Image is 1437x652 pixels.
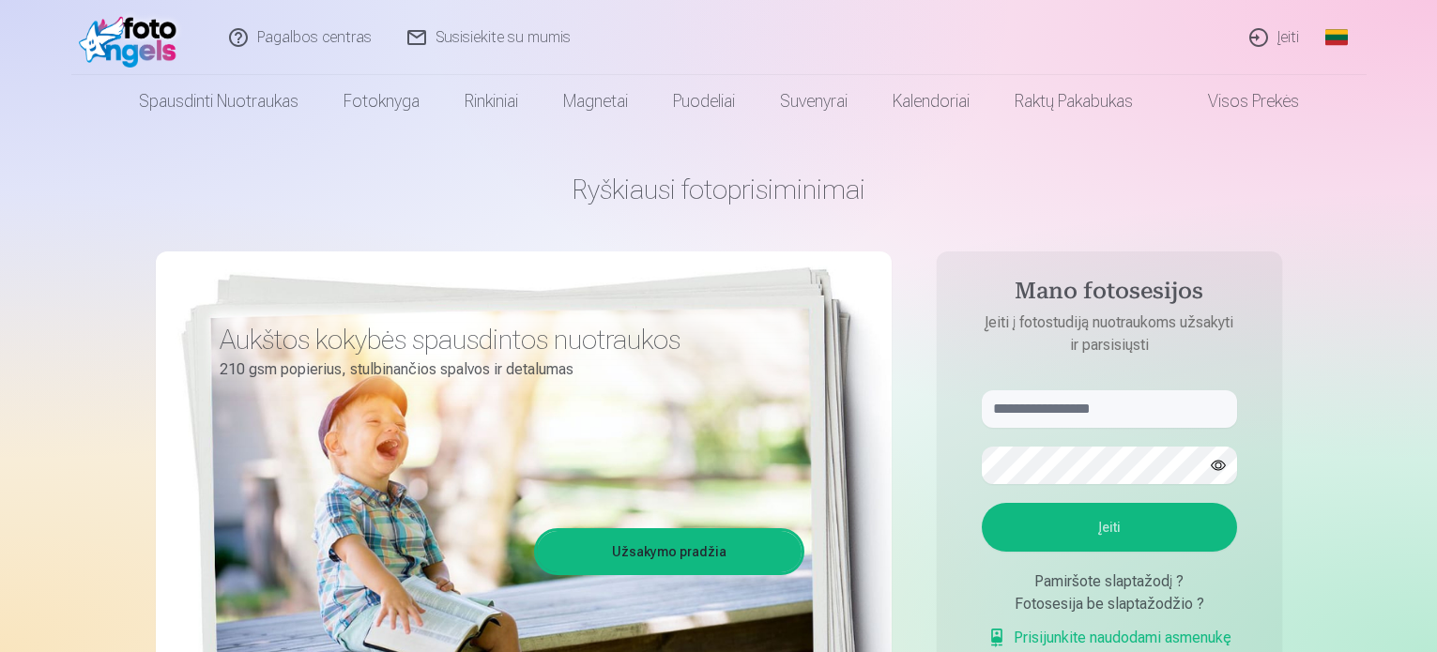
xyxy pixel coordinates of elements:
[220,323,790,356] h3: Aukštos kokybės spausdintos nuotraukos
[321,75,442,128] a: Fotoknyga
[156,173,1282,206] h1: Ryškiausi fotoprisiminimai
[963,311,1256,356] p: Įeiti į fotostudiją nuotraukoms užsakyti ir parsisiųsti
[757,75,870,128] a: Suvenyrai
[442,75,541,128] a: Rinkiniai
[870,75,992,128] a: Kalendoriai
[220,356,790,383] p: 210 gsm popierius, stulbinančios spalvos ir detalumas
[992,75,1155,128] a: Raktų pakabukas
[116,75,321,128] a: Spausdinti nuotraukas
[650,75,757,128] a: Puodeliai
[982,503,1237,552] button: Įeiti
[537,531,802,572] a: Užsakymo pradžia
[982,570,1237,593] div: Pamiršote slaptažodį ?
[1155,75,1322,128] a: Visos prekės
[963,278,1256,311] h4: Mano fotosesijos
[987,627,1231,649] a: Prisijunkite naudodami asmenukę
[982,593,1237,615] div: Fotosesija be slaptažodžio ?
[79,8,187,68] img: /fa2
[541,75,650,128] a: Magnetai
